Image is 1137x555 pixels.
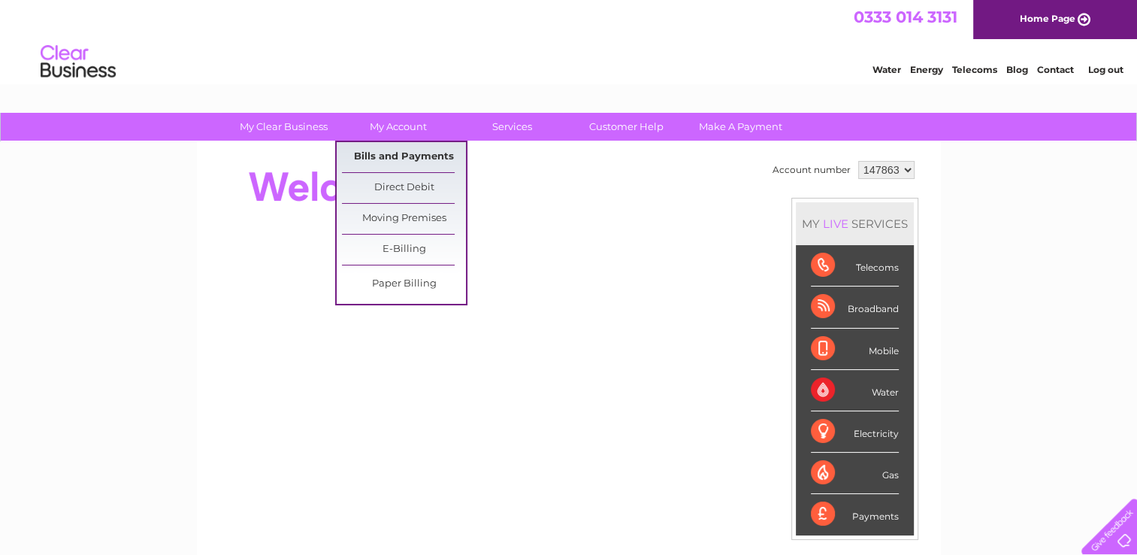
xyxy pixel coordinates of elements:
a: My Clear Business [222,113,346,141]
a: Water [872,64,901,75]
a: E-Billing [342,235,466,265]
img: logo.png [40,39,116,85]
a: Paper Billing [342,269,466,299]
div: MY SERVICES [796,202,914,245]
div: Mobile [811,329,899,370]
a: Bills and Payments [342,142,466,172]
div: Electricity [811,411,899,453]
a: My Account [336,113,460,141]
a: Energy [910,64,943,75]
a: Make A Payment [679,113,803,141]
div: LIVE [820,217,851,231]
a: 0333 014 3131 [854,8,957,26]
a: Customer Help [564,113,688,141]
div: Gas [811,453,899,494]
div: Telecoms [811,245,899,287]
a: Moving Premises [342,204,466,234]
div: Broadband [811,287,899,328]
td: Account number [769,157,854,183]
div: Clear Business is a trading name of Verastar Limited (registered in [GEOGRAPHIC_DATA] No. 3667643... [214,8,924,73]
a: Blog [1006,64,1028,75]
a: Telecoms [952,64,997,75]
a: Contact [1037,64,1074,75]
a: Log out [1087,64,1123,75]
div: Water [811,370,899,411]
div: Payments [811,494,899,535]
a: Direct Debit [342,173,466,203]
a: Services [450,113,574,141]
